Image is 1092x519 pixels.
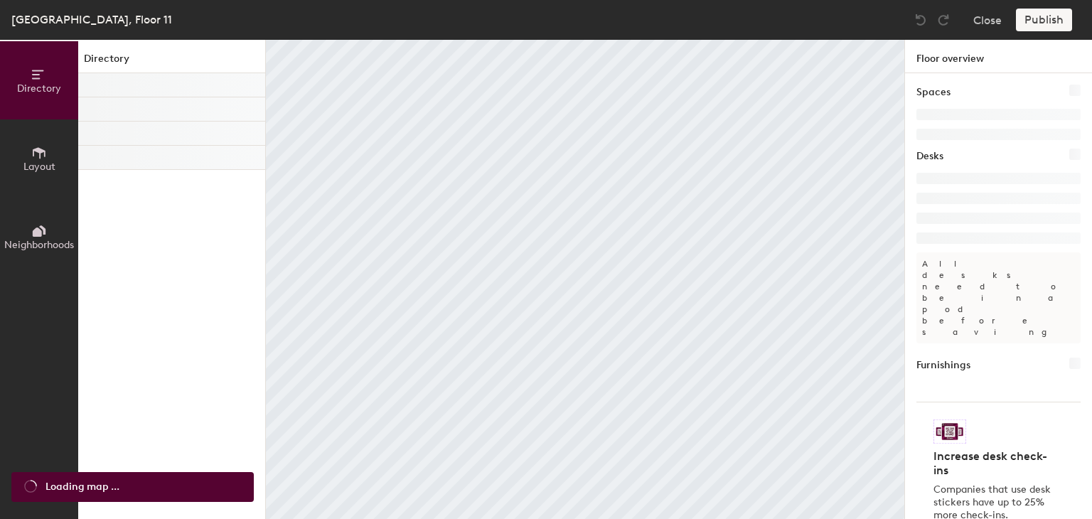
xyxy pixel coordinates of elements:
[914,13,928,27] img: Undo
[905,40,1092,73] h1: Floor overview
[45,479,119,495] span: Loading map ...
[916,358,970,373] h1: Furnishings
[933,419,966,444] img: Sticker logo
[916,149,943,164] h1: Desks
[23,161,55,173] span: Layout
[973,9,1002,31] button: Close
[4,239,74,251] span: Neighborhoods
[936,13,951,27] img: Redo
[78,51,265,73] h1: Directory
[17,82,61,95] span: Directory
[916,85,951,100] h1: Spaces
[933,449,1055,478] h4: Increase desk check-ins
[916,252,1081,343] p: All desks need to be in a pod before saving
[11,11,172,28] div: [GEOGRAPHIC_DATA], Floor 11
[266,40,904,519] canvas: Map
